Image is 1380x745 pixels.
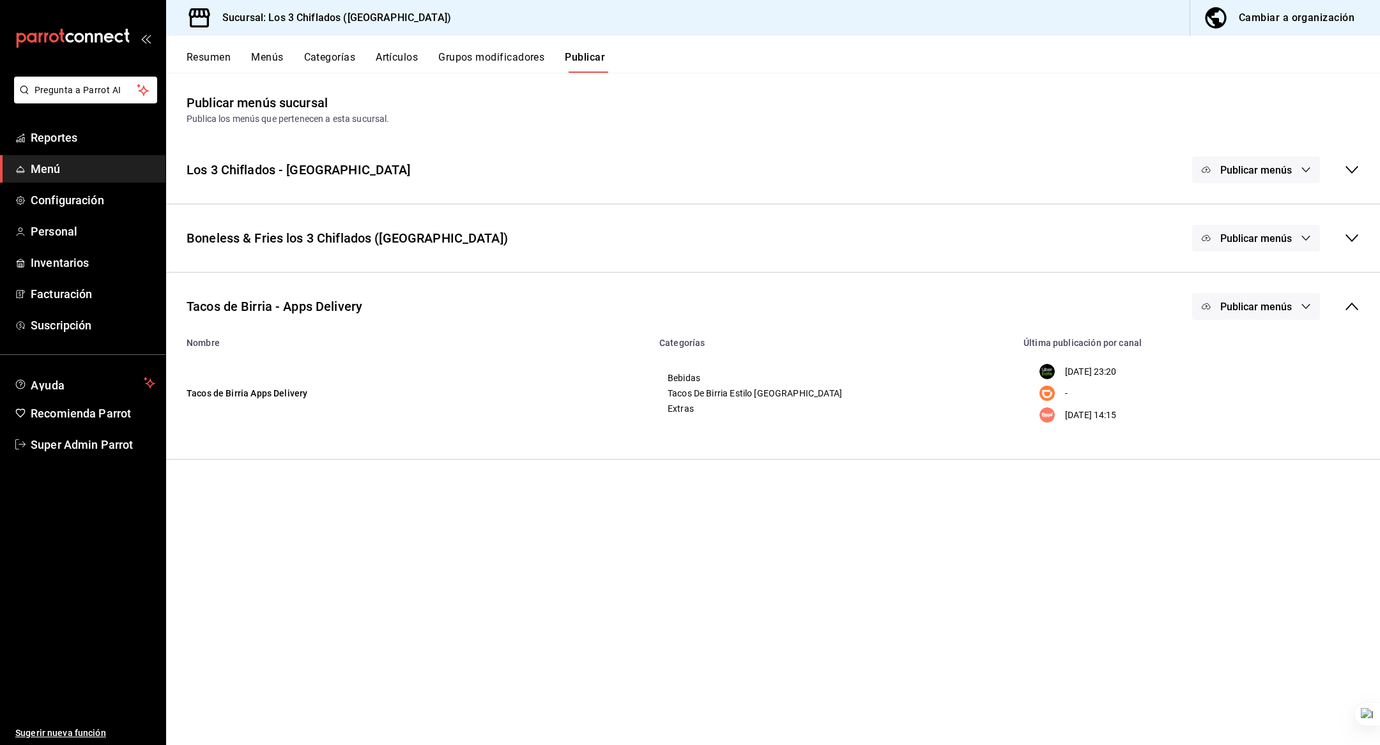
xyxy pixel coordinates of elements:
[376,51,418,73] button: Artículos
[34,84,137,97] span: Pregunta a Parrot AI
[652,330,1016,348] th: Categorías
[31,375,139,391] span: Ayuda
[1192,293,1320,320] button: Publicar menús
[304,51,356,73] button: Categorías
[1239,9,1354,27] div: Cambiar a organización
[668,373,1000,382] span: Bebidas
[15,726,155,740] span: Sugerir nueva función
[1065,409,1117,422] p: [DATE] 14:15
[1016,330,1380,348] th: Última publicación por canal
[668,389,1000,398] span: Tacos De Birria Estilo [GEOGRAPHIC_DATA]
[31,254,155,271] span: Inventarios
[14,77,157,103] button: Pregunta a Parrot AI
[141,33,151,43] button: open_drawer_menu
[31,129,155,146] span: Reportes
[187,112,1360,126] div: Publica los menús que pertenecen a esta sucursal.
[1220,164,1292,176] span: Publicar menús
[166,330,1380,439] table: menu maker table for brand
[1192,156,1320,183] button: Publicar menús
[187,297,362,316] div: Tacos de Birria - Apps Delivery
[187,93,328,112] div: Publicar menús sucursal
[166,330,652,348] th: Nombre
[565,51,605,73] button: Publicar
[187,51,1380,73] div: navigation tabs
[31,405,155,422] span: Recomienda Parrot
[251,51,283,73] button: Menús
[668,404,1000,413] span: Extras
[212,10,451,26] h3: Sucursal: Los 3 Chiflados ([GEOGRAPHIC_DATA])
[166,348,652,439] td: Tacos de Birria Apps Delivery
[31,317,155,334] span: Suscripción
[1220,301,1292,313] span: Publicar menús
[438,51,544,73] button: Grupos modificadores
[9,93,157,106] a: Pregunta a Parrot AI
[31,436,155,453] span: Super Admin Parrot
[187,229,508,248] div: Boneless & Fries los 3 Chiflados ([GEOGRAPHIC_DATA])
[31,160,155,177] span: Menú
[1065,387,1068,400] p: -
[187,160,411,179] div: Los 3 Chiflados - [GEOGRAPHIC_DATA]
[187,51,231,73] button: Resumen
[31,285,155,303] span: Facturación
[31,223,155,240] span: Personal
[1065,365,1117,379] p: [DATE] 23:20
[31,192,155,209] span: Configuración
